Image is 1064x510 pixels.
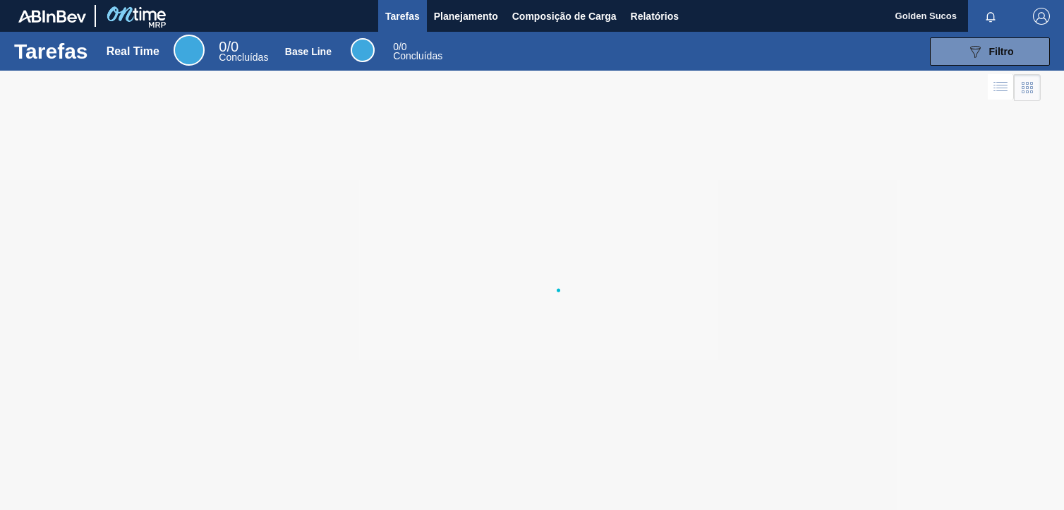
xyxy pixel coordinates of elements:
img: Logout [1033,8,1050,25]
h1: Tarefas [14,43,88,59]
div: Base Line [393,42,442,61]
div: Base Line [351,38,375,62]
span: / 0 [393,41,406,52]
div: Real Time [219,41,268,62]
span: Planejamento [434,8,498,25]
div: Real Time [174,35,205,66]
img: TNhmsLtSVTkK8tSr43FrP2fwEKptu5GPRR3wAAAABJRU5ErkJggg== [18,10,86,23]
span: / 0 [219,39,238,54]
button: Notificações [968,6,1013,26]
div: Real Time [107,45,159,58]
button: Filtro [930,37,1050,66]
span: Composição de Carga [512,8,617,25]
span: Concluídas [393,50,442,61]
span: Tarefas [385,8,420,25]
span: Concluídas [219,52,268,63]
span: Filtro [989,46,1014,57]
span: 0 [219,39,226,54]
div: Base Line [285,46,332,57]
span: Relatórios [631,8,679,25]
span: 0 [393,41,399,52]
